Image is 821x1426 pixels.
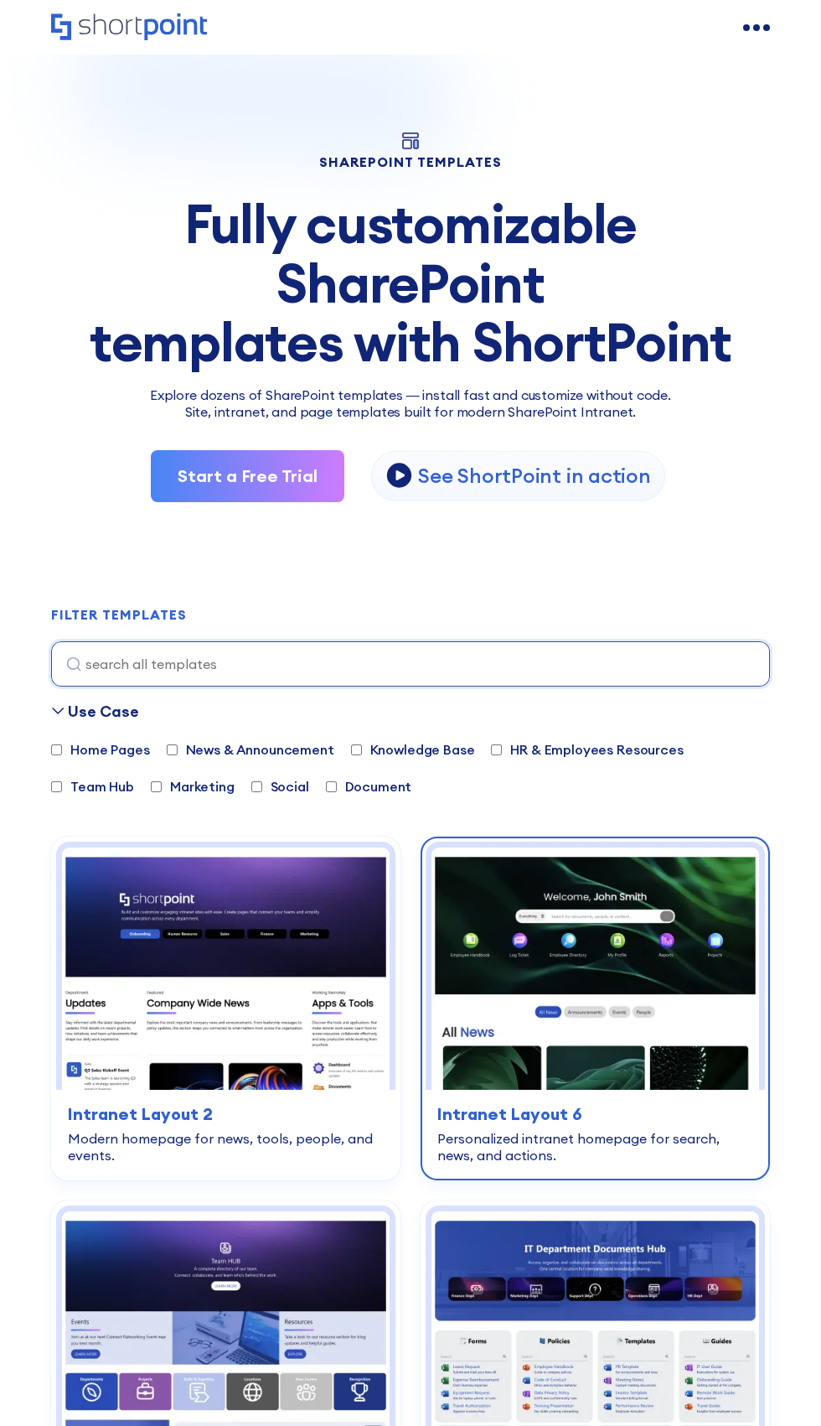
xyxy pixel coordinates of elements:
div: Modern homepage for news, tools, people, and events. [68,1130,384,1164]
a: open menu [743,14,770,41]
p: See ShortPoint in action [418,463,650,489]
p: Explore dozens of SharePoint templates — install fast and customize without code. [51,385,770,405]
img: Intranet Layout 2 – SharePoint Homepage Design: Modern homepage for news, tools, people, and events. [62,848,390,1090]
img: Intranet Layout 6 – SharePoint Homepage Design: Personalized intranet homepage for search, news, ... [431,848,759,1090]
h1: SHAREPOINT TEMPLATES [51,156,770,168]
div: Personalized intranet homepage for search, news, and actions. [437,1130,753,1164]
h2: Site, intranet, and page templates built for modern SharePoint Intranet. [51,405,770,420]
div: Fully customizable SharePoint templates with ShortPoint [51,194,770,371]
a: Home [51,13,207,42]
h3: Intranet Layout 6 [437,1102,753,1127]
a: Intranet Layout 6 – SharePoint Homepage Design: Personalized intranet homepage for search, news, ... [421,837,770,1180]
a: Start a Free Trial [151,450,344,502]
iframe: Chat Widget [737,1346,821,1426]
a: Intranet Layout 2 – SharePoint Homepage Design: Modern homepage for news, tools, people, and even... [51,837,400,1180]
h3: Intranet Layout 2 [68,1102,384,1127]
a: open lightbox [371,451,664,501]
